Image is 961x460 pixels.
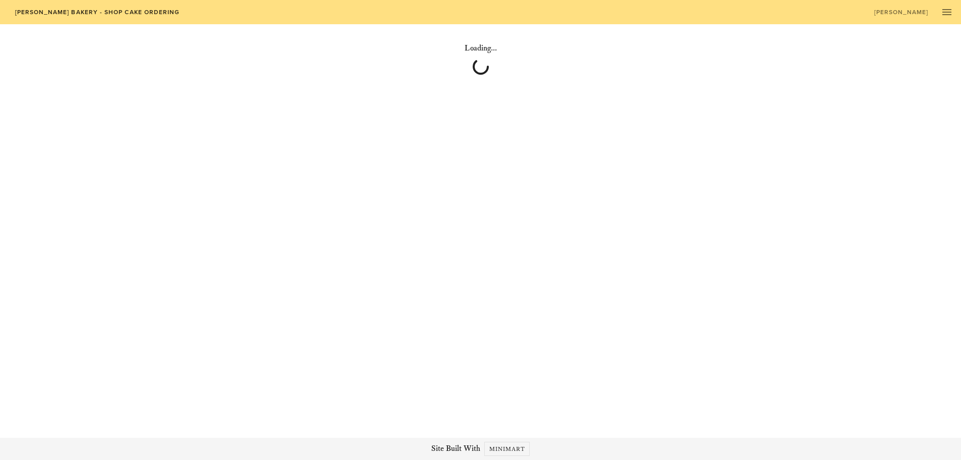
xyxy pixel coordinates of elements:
span: Minimart [489,445,526,453]
span: [PERSON_NAME] [874,9,929,16]
a: [PERSON_NAME] Bakery - Shop Cake Ordering [8,5,186,19]
h4: Loading... [48,42,913,55]
a: Minimart [484,442,530,456]
span: Site Built With [431,443,480,455]
a: [PERSON_NAME] [867,5,935,19]
span: [PERSON_NAME] Bakery - Shop Cake Ordering [14,9,180,16]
